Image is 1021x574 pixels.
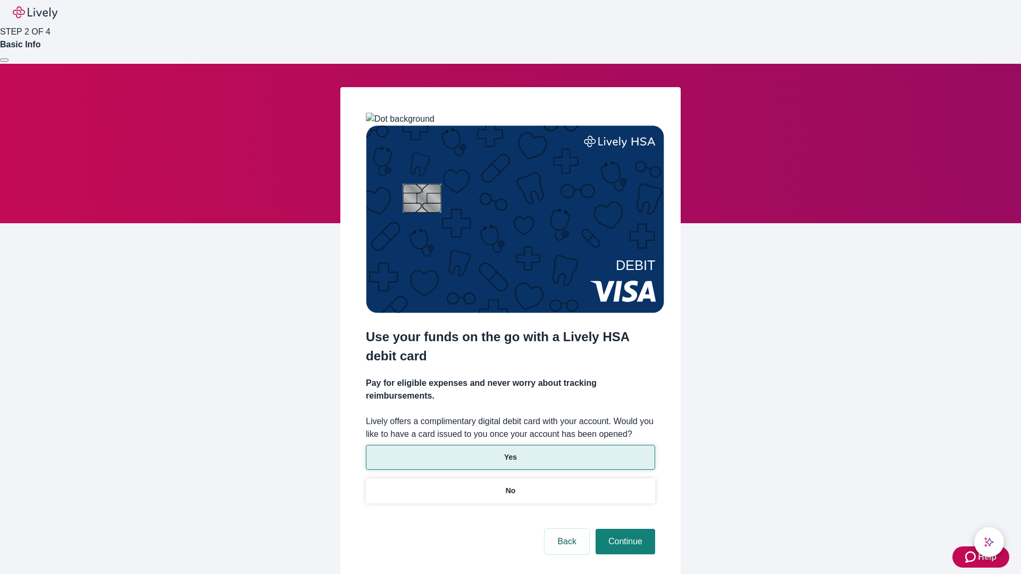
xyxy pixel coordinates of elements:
[506,485,516,496] p: No
[965,551,978,563] svg: Zendesk support icon
[984,537,994,547] svg: Lively AI Assistant
[978,551,997,563] span: Help
[974,527,1004,557] button: chat
[13,6,57,19] img: Lively
[366,415,655,441] label: Lively offers a complimentary digital debit card with your account. Would you like to have a card...
[366,377,655,402] h4: Pay for eligible expenses and never worry about tracking reimbursements.
[952,546,1009,568] button: Zendesk support iconHelp
[366,478,655,503] button: No
[545,529,589,554] button: Back
[366,327,655,366] h2: Use your funds on the go with a Lively HSA debit card
[366,445,655,470] button: Yes
[366,125,664,313] img: Debit card
[366,113,434,125] img: Dot background
[596,529,655,554] button: Continue
[504,452,517,463] p: Yes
